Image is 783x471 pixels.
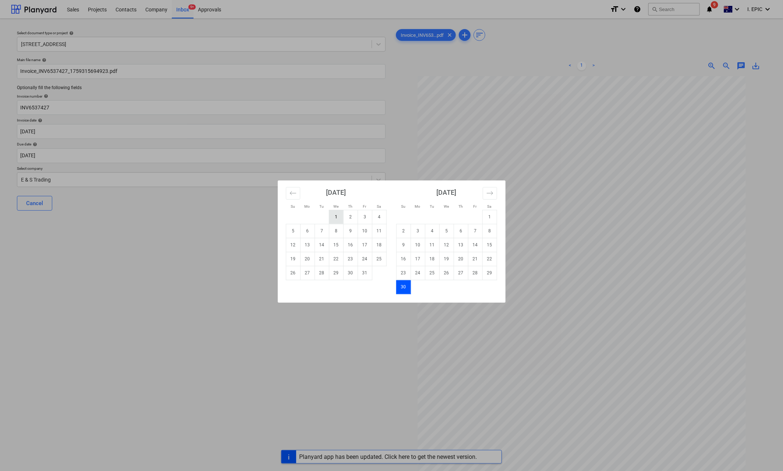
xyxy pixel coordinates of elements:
[329,266,343,280] td: Wednesday, October 29, 2025
[425,224,439,238] td: Tuesday, November 4, 2025
[468,224,482,238] td: Friday, November 7, 2025
[291,204,295,208] small: Su
[483,187,497,200] button: Move forward to switch to the next month.
[286,187,300,200] button: Move backward to switch to the previous month.
[315,252,329,266] td: Tuesday, October 21, 2025
[372,238,386,252] td: Saturday, October 18, 2025
[300,252,315,266] td: Monday, October 20, 2025
[358,238,372,252] td: Friday, October 17, 2025
[300,266,315,280] td: Monday, October 27, 2025
[454,266,468,280] td: Thursday, November 27, 2025
[305,204,310,208] small: Mo
[372,210,386,224] td: Saturday, October 4, 2025
[372,252,386,266] td: Saturday, October 25, 2025
[358,210,372,224] td: Friday, October 3, 2025
[454,224,468,238] td: Thursday, November 6, 2025
[396,252,411,266] td: Sunday, November 16, 2025
[278,180,506,303] div: Calendar
[319,204,324,208] small: Tu
[343,252,358,266] td: Thursday, October 23, 2025
[343,224,358,238] td: Thursday, October 9, 2025
[468,266,482,280] td: Friday, November 28, 2025
[329,224,343,238] td: Wednesday, October 8, 2025
[425,238,439,252] td: Tuesday, November 11, 2025
[286,252,300,266] td: Sunday, October 19, 2025
[300,238,315,252] td: Monday, October 13, 2025
[430,204,434,208] small: Tu
[396,224,411,238] td: Sunday, November 2, 2025
[482,266,497,280] td: Saturday, November 29, 2025
[482,224,497,238] td: Saturday, November 8, 2025
[444,204,449,208] small: We
[326,189,346,196] strong: [DATE]
[482,238,497,252] td: Saturday, November 15, 2025
[415,204,421,208] small: Mo
[329,210,343,224] td: Wednesday, October 1, 2025
[401,204,405,208] small: Su
[454,238,468,252] td: Thursday, November 13, 2025
[358,252,372,266] td: Friday, October 24, 2025
[474,204,477,208] small: Fr
[329,238,343,252] td: Wednesday, October 15, 2025
[343,238,358,252] td: Thursday, October 16, 2025
[286,238,300,252] td: Sunday, October 12, 2025
[425,266,439,280] td: Tuesday, November 25, 2025
[439,252,454,266] td: Wednesday, November 19, 2025
[286,224,300,238] td: Sunday, October 5, 2025
[458,204,463,208] small: Th
[315,224,329,238] td: Tuesday, October 7, 2025
[358,224,372,238] td: Friday, October 10, 2025
[468,238,482,252] td: Friday, November 14, 2025
[372,224,386,238] td: Saturday, October 11, 2025
[315,238,329,252] td: Tuesday, October 14, 2025
[286,266,300,280] td: Sunday, October 26, 2025
[333,204,339,208] small: We
[411,224,425,238] td: Monday, November 3, 2025
[343,210,358,224] td: Thursday, October 2, 2025
[396,280,411,294] td: Selected. Sunday, November 30, 2025
[439,266,454,280] td: Wednesday, November 26, 2025
[300,224,315,238] td: Monday, October 6, 2025
[396,238,411,252] td: Sunday, November 9, 2025
[482,210,497,224] td: Saturday, November 1, 2025
[482,252,497,266] td: Saturday, November 22, 2025
[396,266,411,280] td: Sunday, November 23, 2025
[343,266,358,280] td: Thursday, October 30, 2025
[411,252,425,266] td: Monday, November 17, 2025
[411,238,425,252] td: Monday, November 10, 2025
[358,266,372,280] td: Friday, October 31, 2025
[488,204,492,208] small: Sa
[439,238,454,252] td: Wednesday, November 12, 2025
[468,252,482,266] td: Friday, November 21, 2025
[315,266,329,280] td: Tuesday, October 28, 2025
[437,189,457,196] strong: [DATE]
[348,204,352,208] small: Th
[411,266,425,280] td: Monday, November 24, 2025
[329,252,343,266] td: Wednesday, October 22, 2025
[454,252,468,266] td: Thursday, November 20, 2025
[377,204,381,208] small: Sa
[363,204,366,208] small: Fr
[425,252,439,266] td: Tuesday, November 18, 2025
[439,224,454,238] td: Wednesday, November 5, 2025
